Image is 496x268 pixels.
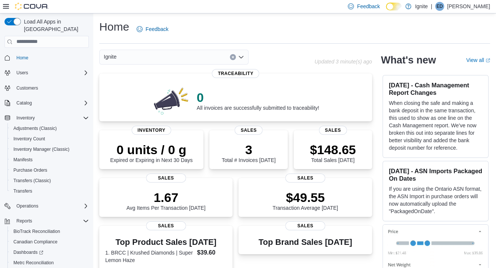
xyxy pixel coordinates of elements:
span: Inventory Count [10,134,89,143]
span: Catalog [13,99,89,107]
a: Transfers [10,187,35,196]
h3: Top Product Sales [DATE] [105,238,227,247]
button: Inventory [13,113,38,122]
button: Adjustments (Classic) [7,123,92,134]
a: BioTrack Reconciliation [10,227,63,236]
span: Transfers [13,188,32,194]
span: Adjustments (Classic) [10,124,89,133]
div: Total Sales [DATE] [310,142,356,163]
span: Reports [16,218,32,224]
span: Manifests [13,157,32,163]
h3: [DATE] - Cash Management Report Changes [389,81,482,96]
span: Inventory [13,113,89,122]
a: Manifests [10,155,35,164]
button: Users [13,68,31,77]
button: Customers [1,82,92,93]
p: 1.67 [127,190,206,205]
span: Users [13,68,89,77]
button: Catalog [13,99,35,107]
button: Purchase Orders [7,165,92,175]
a: Inventory Count [10,134,48,143]
p: Ignite [415,2,428,11]
button: Clear input [230,54,236,60]
button: Reports [1,216,92,226]
span: Transfers (Classic) [10,176,89,185]
span: Load All Apps in [GEOGRAPHIC_DATA] [21,18,89,33]
span: Canadian Compliance [13,239,57,245]
span: Manifests [10,155,89,164]
p: 0 units / 0 g [110,142,193,157]
p: 3 [222,142,275,157]
span: Catalog [16,100,32,106]
span: Feedback [146,25,168,33]
span: Feedback [357,3,380,10]
button: Inventory [1,113,92,123]
a: Home [13,53,31,62]
a: View allExternal link [466,57,490,63]
span: Inventory Count [13,136,45,142]
span: Reports [13,216,89,225]
span: Users [16,70,28,76]
span: Sales [285,174,325,183]
button: Manifests [7,155,92,165]
button: Open list of options [238,54,244,60]
h1: Home [99,19,129,34]
button: Transfers [7,186,92,196]
div: Eric Dena [435,2,444,11]
button: Users [1,68,92,78]
span: Sales [319,126,347,135]
a: Transfers (Classic) [10,176,54,185]
span: Purchase Orders [13,167,47,173]
a: Adjustments (Classic) [10,124,60,133]
button: Operations [1,201,92,211]
dd: $39.60 [197,248,227,257]
span: Dashboards [13,249,43,255]
p: [PERSON_NAME] [447,2,490,11]
span: Inventory Manager (Classic) [10,145,89,154]
input: Dark Mode [386,3,402,10]
a: Metrc Reconciliation [10,258,57,267]
p: If you are using the Ontario ASN format, the ASN Import in purchase orders will now automatically... [389,185,482,215]
span: Home [16,55,28,61]
span: Inventory [131,126,171,135]
span: Sales [285,221,325,230]
span: Customers [16,85,38,91]
img: Cova [15,3,49,10]
div: All invoices are successfully submitted to traceability! [197,90,319,111]
p: Updated 3 minute(s) ago [315,59,372,65]
a: Feedback [134,22,171,37]
button: Transfers (Classic) [7,175,92,186]
img: 0 [152,85,191,115]
span: Sales [146,221,186,230]
button: Canadian Compliance [7,237,92,247]
p: $49.55 [272,190,338,205]
span: Adjustments (Classic) [13,125,57,131]
span: BioTrack Reconciliation [13,228,60,234]
span: Operations [13,202,89,211]
span: Ignite [104,52,116,61]
span: Metrc Reconciliation [13,260,54,266]
div: Transaction Average [DATE] [272,190,338,211]
svg: External link [486,58,490,63]
span: Transfers (Classic) [13,178,51,184]
button: Inventory Manager (Classic) [7,144,92,155]
button: Metrc Reconciliation [7,258,92,268]
span: Traceability [212,69,259,78]
span: Home [13,53,89,62]
button: Inventory Count [7,134,92,144]
a: Customers [13,84,41,93]
h3: Top Brand Sales [DATE] [259,238,352,247]
p: $148.65 [310,142,356,157]
button: Home [1,52,92,63]
button: Operations [13,202,41,211]
button: BioTrack Reconciliation [7,226,92,237]
span: Sales [146,174,186,183]
p: 0 [197,90,319,105]
a: Purchase Orders [10,166,50,175]
h3: [DATE] - ASN Imports Packaged On Dates [389,167,482,182]
div: Total # Invoices [DATE] [222,142,275,163]
span: ED [437,2,443,11]
span: Transfers [10,187,89,196]
p: When closing the safe and making a bank deposit in the same transaction, this used to show as one... [389,99,482,152]
span: Inventory Manager (Classic) [13,146,69,152]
